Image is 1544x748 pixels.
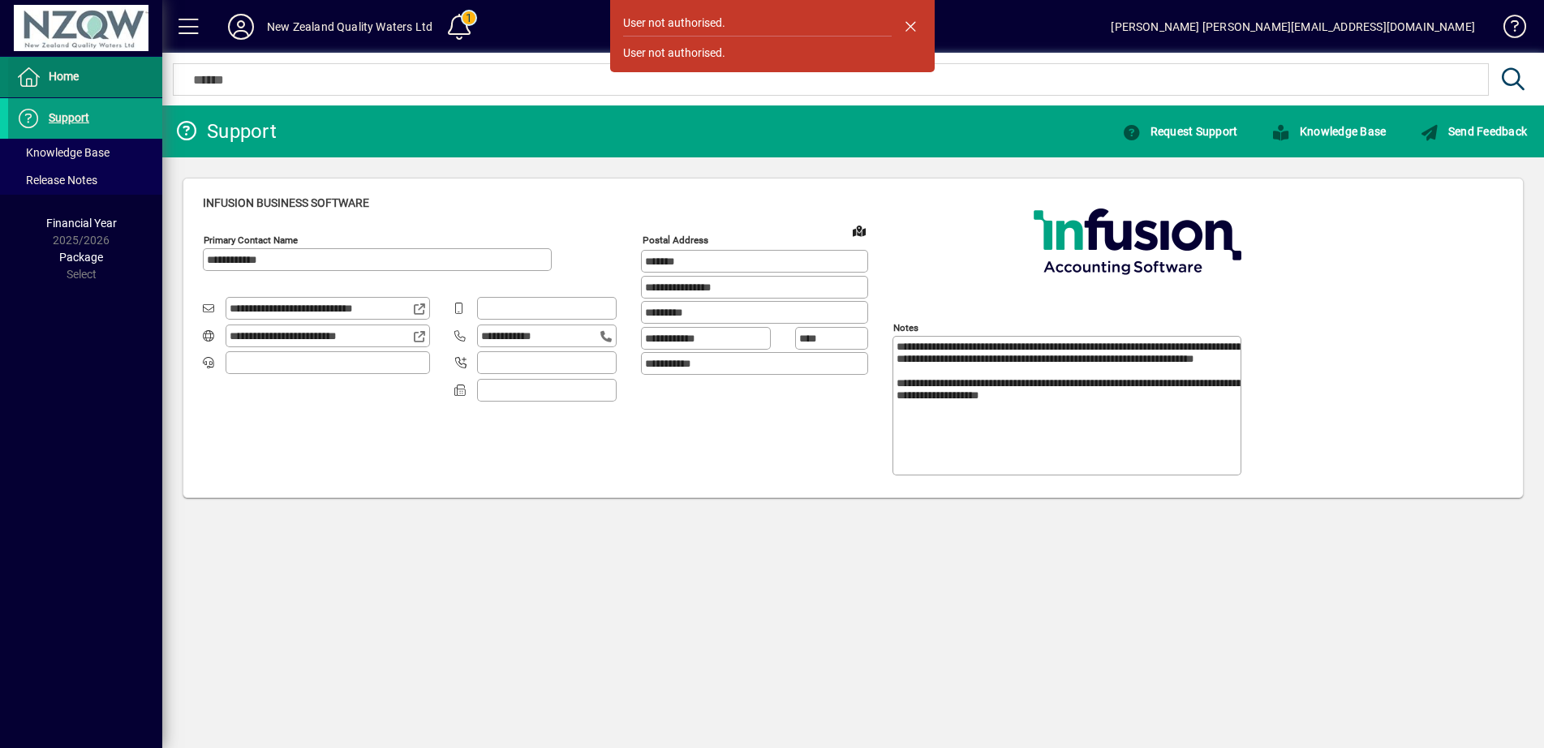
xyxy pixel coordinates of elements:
a: Knowledge Base [1254,117,1403,146]
a: Knowledge Base [1491,3,1524,56]
mat-label: Primary Contact Name [204,234,298,246]
span: Support [49,111,89,124]
mat-label: Notes [893,322,918,333]
button: Send Feedback [1416,117,1531,146]
span: Infusion Business Software [203,196,369,209]
span: Package [59,251,103,264]
a: Knowledge Base [8,139,162,166]
a: Release Notes [8,166,162,194]
div: New Zealand Quality Waters Ltd [267,14,432,40]
a: View on map [846,217,872,243]
span: Financial Year [46,217,117,230]
button: Profile [215,12,267,41]
div: [PERSON_NAME] [PERSON_NAME][EMAIL_ADDRESS][DOMAIN_NAME] [1111,14,1475,40]
span: Knowledge Base [1271,125,1386,138]
button: Request Support [1118,117,1241,146]
span: Send Feedback [1420,125,1527,138]
span: Knowledge Base [16,146,110,159]
a: Home [8,57,162,97]
span: Home [49,70,79,83]
span: Release Notes [16,174,97,187]
div: Support [174,118,277,144]
span: Request Support [1122,125,1237,138]
button: Knowledge Base [1267,117,1390,146]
